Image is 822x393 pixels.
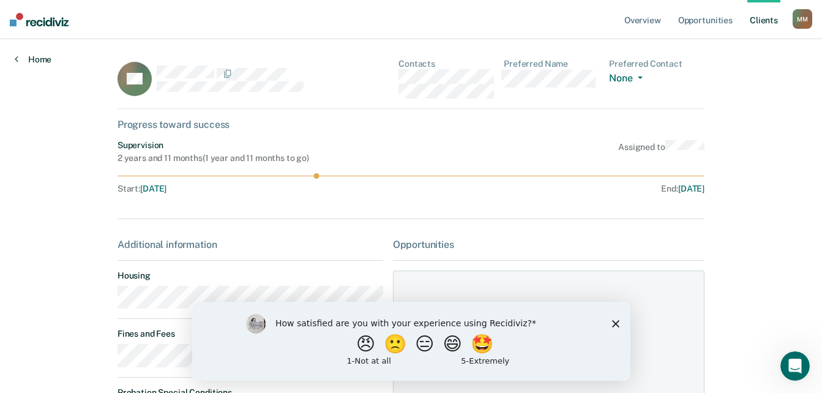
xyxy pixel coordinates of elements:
[118,119,704,130] div: Progress toward success
[118,140,309,151] div: Supervision
[118,153,309,163] div: 2 years and 11 months ( 1 year and 11 months to go )
[780,351,810,381] iframe: Intercom live chat
[192,302,630,381] iframe: Survey by Kim from Recidiviz
[393,239,704,250] div: Opportunities
[15,54,51,65] a: Home
[118,184,411,194] div: Start :
[609,59,704,69] dt: Preferred Contact
[609,72,647,86] button: None
[140,184,166,193] span: [DATE]
[118,329,383,339] dt: Fines and Fees
[398,59,494,69] dt: Contacts
[118,271,383,281] dt: Housing
[618,140,704,163] div: Assigned to
[678,184,704,193] span: [DATE]
[118,239,383,250] div: Additional information
[416,184,704,194] div: End :
[10,13,69,26] img: Recidiviz
[504,59,599,69] dt: Preferred Name
[793,9,812,29] div: M M
[793,9,812,29] button: MM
